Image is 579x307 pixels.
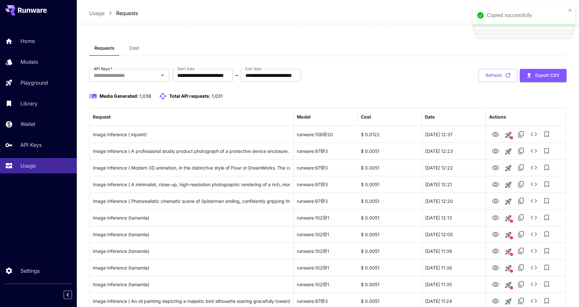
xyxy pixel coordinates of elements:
div: 27 Sep, 2025 12:05 [422,226,486,243]
button: View [489,228,502,241]
div: 27 Sep, 2025 11:35 [422,276,486,293]
div: 27 Sep, 2025 12:21 [422,176,486,193]
button: See details [527,145,540,157]
button: This request includes a reference image. Clicking this will load all other parameters, but for pr... [502,262,515,275]
button: See details [527,161,540,174]
button: Add to library [540,195,553,207]
button: Copy TaskUUID [515,228,527,241]
div: Click to copy prompt [93,193,290,209]
div: $ 0.0051 [358,193,422,209]
div: runware:97@3 [294,193,358,209]
div: Click to copy prompt [93,143,290,159]
span: Total API requests: [169,93,210,99]
label: Start date [177,66,195,71]
p: Home [20,37,35,45]
div: runware:97@3 [294,159,358,176]
button: This request includes a reference image. Clicking this will load all other parameters, but for pr... [502,212,515,225]
label: API Keys [94,66,112,71]
button: Copy TaskUUID [515,195,527,207]
button: View [489,128,502,141]
button: Add to library [540,161,553,174]
button: Open [158,71,167,80]
div: 27 Sep, 2025 12:23 [422,143,486,159]
div: Cost [361,114,371,120]
span: 1,031 [212,93,223,99]
button: View [489,144,502,157]
button: See details [527,128,540,141]
div: runware:97@3 [294,176,358,193]
div: runware:97@3 [294,143,358,159]
div: $ 0.0051 [358,226,422,243]
button: View [489,278,502,291]
div: 27 Sep, 2025 11:38 [422,259,486,276]
div: runware:102@1 [294,226,358,243]
p: ~ [235,71,239,79]
button: View [489,178,502,191]
span: Media Generated: [99,93,139,99]
div: Click to copy prompt [93,210,290,226]
button: Collapse sidebar [64,291,72,299]
div: Click to copy prompt [93,176,290,193]
button: View [489,161,502,174]
button: Add to library [540,245,553,257]
button: Refresh [479,69,517,82]
div: $ 0.0051 [358,243,422,259]
div: Request [93,114,111,120]
button: This request includes a reference image. Clicking this will load all other parameters, but for pr... [502,129,515,141]
div: Click to copy prompt [93,226,290,243]
span: Cost [129,45,139,51]
div: runware:108@20 [294,126,358,143]
button: Launch in playground [502,178,515,191]
button: View [489,261,502,274]
div: Actions [489,114,506,120]
button: Add to library [540,228,553,241]
div: runware:102@1 [294,276,358,293]
div: $ 0.0051 [358,176,422,193]
div: Click to copy prompt [93,126,290,143]
button: View [489,211,502,224]
span: 1,038 [139,93,151,99]
p: Playground [20,79,48,87]
button: This request includes a reference image. Clicking this will load all other parameters, but for pr... [502,278,515,291]
button: This request includes a reference image. Clicking this will load all other parameters, but for pr... [502,245,515,258]
button: Launch in playground [502,162,515,175]
button: Copy TaskUUID [515,161,527,174]
button: See details [527,245,540,257]
nav: breadcrumb [89,9,138,17]
div: 27 Sep, 2025 12:22 [422,159,486,176]
button: See details [527,278,540,291]
div: Click to copy prompt [93,243,290,259]
button: Add to library [540,278,553,291]
button: Copy TaskUUID [515,278,527,291]
div: 27 Sep, 2025 12:13 [422,209,486,226]
button: See details [527,195,540,207]
button: Add to library [540,128,553,141]
div: runware:102@1 [294,209,358,226]
button: Export CSV [520,69,567,82]
div: 27 Sep, 2025 12:37 [422,126,486,143]
button: close [568,8,573,13]
div: 27 Sep, 2025 11:39 [422,243,486,259]
div: runware:102@1 [294,259,358,276]
div: Copied successfully [487,12,566,19]
button: Add to library [540,261,553,274]
div: Click to copy prompt [93,160,290,176]
p: Wallet [20,120,35,128]
button: Add to library [540,178,553,191]
a: Requests [116,9,138,17]
p: Models [20,58,38,66]
button: Copy TaskUUID [515,211,527,224]
button: Launch in playground [502,195,515,208]
div: $ 0.0051 [358,276,422,293]
div: Click to copy prompt [93,276,290,293]
p: Settings [20,267,40,275]
div: $ 0.0051 [358,143,422,159]
a: Usage [89,9,105,17]
button: View [489,244,502,257]
div: $ 0.0051 [358,209,422,226]
p: API Keys [20,141,42,149]
div: $ 0.0051 [358,259,422,276]
button: Copy TaskUUID [515,145,527,157]
p: Library [20,100,37,107]
button: Copy TaskUUID [515,261,527,274]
